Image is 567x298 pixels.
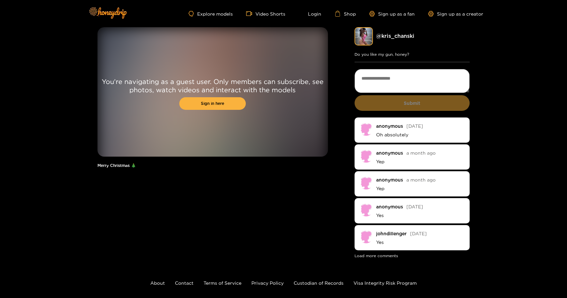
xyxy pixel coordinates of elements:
[294,280,344,285] a: Custodian of Records
[179,97,246,110] a: Sign in here
[175,280,194,285] a: Contact
[376,231,407,236] div: johndillenger
[359,176,373,189] img: no-avatar.png
[246,11,285,17] a: Video Shorts
[376,212,465,218] p: Yes
[376,159,465,165] p: Yep
[204,280,241,285] a: Terms of Service
[406,123,423,128] span: [DATE]
[359,149,373,163] img: no-avatar.png
[335,11,356,17] a: Shop
[354,254,398,258] button: Load more comments
[246,11,255,17] span: video-camera
[410,231,427,236] span: [DATE]
[369,11,415,17] a: Sign up as a fan
[359,230,373,243] img: no-avatar.png
[354,27,373,45] img: kris_chanski
[359,122,373,136] img: no-avatar.png
[150,280,165,285] a: About
[354,95,470,111] button: Submit
[406,204,423,209] span: [DATE]
[376,132,465,138] p: Oh absolutely
[376,33,414,39] a: @ kris_chanski
[376,177,403,182] div: anonymous
[97,163,328,168] h1: Merry Christmas 🎄
[354,52,470,57] p: Do you like my gun, honey?
[299,11,321,17] a: Login
[251,280,284,285] a: Privacy Policy
[376,204,403,209] div: anonymous
[376,239,465,245] p: Yes
[359,203,373,216] img: no-avatar.png
[354,280,417,285] a: Visa Integrity Risk Program
[406,177,436,182] span: a month ago
[97,77,328,94] p: You're navigating as a guest user. Only members can subscribe, see photos, watch videos and inter...
[376,123,403,128] div: anonymous
[189,11,232,17] a: Explore models
[376,150,403,155] div: anonymous
[406,150,436,155] span: a month ago
[428,11,483,17] a: Sign up as a creator
[376,186,465,191] p: Yep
